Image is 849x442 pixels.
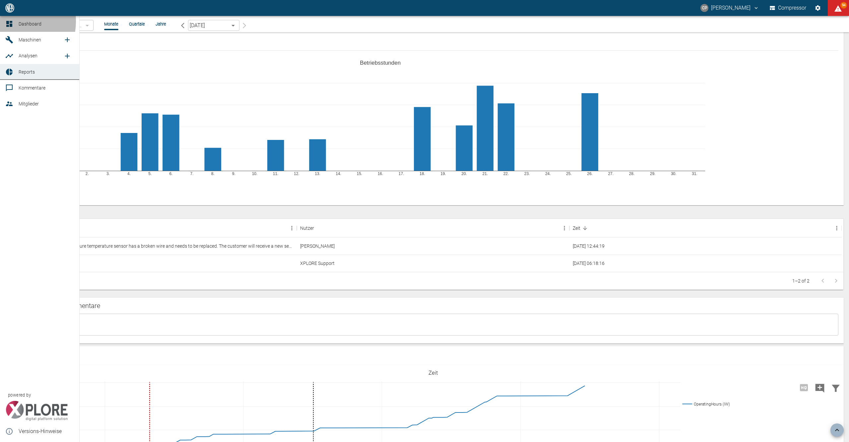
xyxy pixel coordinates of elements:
[300,225,314,231] div: Nutzer
[188,20,239,31] div: [DATE]
[768,2,808,14] button: Compressor
[580,223,590,233] button: Sort
[5,3,15,12] img: logo
[297,255,569,272] div: XPLORE Support
[61,33,74,46] a: new /machines
[840,2,847,9] span: 94
[573,225,580,231] div: Zeit
[694,402,730,407] text: OperatingHours (IW)
[19,37,41,42] span: Maschinen
[24,237,297,255] div: The TT40 3rd stage pressure temperature sensor has a broken wire and needs to be replaced. The cu...
[61,49,74,63] a: new /analyses/list/0
[700,4,708,12] div: CP
[19,21,41,27] span: Dashboard
[699,2,760,14] button: christoph.palm@neuman-esser.com
[830,423,844,437] button: scroll back to top
[5,401,68,421] img: Xplore Logo
[104,21,118,27] li: Monate
[569,255,842,272] div: 5. Aug. 2025 06:18:16
[314,223,323,233] button: Sort
[792,278,810,284] p: 1–2 of 2
[24,255,297,272] div: Test
[19,69,35,75] span: Reports
[129,21,145,27] li: Quartale
[24,219,297,237] div: Ereigniskommentar
[287,223,297,233] button: Menu
[19,85,45,91] span: Kommentare
[177,20,188,31] button: arrow-back
[828,379,844,396] button: Daten filtern
[796,384,812,390] span: Hohe Auflösung nur für Zeiträume von <3 Tagen verfügbar
[297,219,569,237] div: Nutzer
[569,237,842,255] div: 13. Aug. 2025 12:44:19
[8,392,31,398] span: powered by
[29,300,838,311] div: Allgemeine Kommentare
[569,219,842,237] div: Zeit
[812,2,824,14] button: Einstellungen
[832,223,842,233] button: Menu
[19,53,37,58] span: Analysen
[812,379,828,396] button: Kommentar hinzufügen
[297,237,569,255] div: Christoph Palm
[156,21,166,27] li: Jahre
[559,223,569,233] button: Menu
[19,427,74,435] span: Versions-Hinweise
[19,101,39,106] span: Mitglieder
